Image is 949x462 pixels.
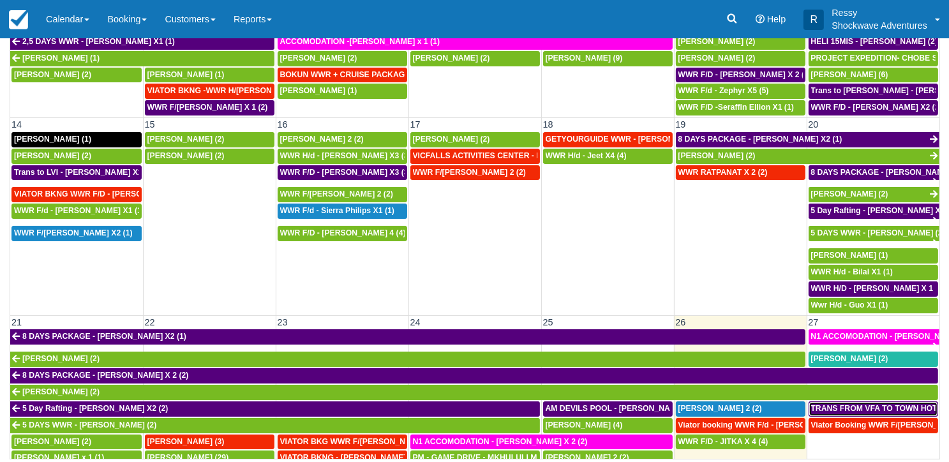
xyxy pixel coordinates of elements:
[546,54,623,63] span: [PERSON_NAME] (9)
[10,401,540,417] a: 5 Day Rafting - [PERSON_NAME] X2 (2)
[811,267,893,276] span: WWR H/d - Bilal X1 (1)
[832,6,927,19] p: Ressy
[809,352,939,367] a: [PERSON_NAME] (2)
[278,435,407,450] a: VIATOR BKG WWR F/[PERSON_NAME] [PERSON_NAME] 2 (2)
[14,151,91,160] span: [PERSON_NAME] (2)
[145,149,274,164] a: [PERSON_NAME] (2)
[280,86,357,95] span: [PERSON_NAME] (1)
[280,54,357,63] span: [PERSON_NAME] (2)
[410,435,673,450] a: N1 ACCOMODATION - [PERSON_NAME] X 2 (2)
[413,135,490,144] span: [PERSON_NAME] (2)
[675,317,687,327] span: 26
[10,329,805,345] a: 8 DAYS PACKAGE - [PERSON_NAME] X2 (1)
[278,149,407,164] a: WWR H/d - [PERSON_NAME] X3 (3)
[676,51,805,66] a: [PERSON_NAME] (2)
[807,119,820,130] span: 20
[280,190,393,198] span: WWR F/[PERSON_NAME] 2 (2)
[413,168,526,177] span: WWR F/[PERSON_NAME] 2 (2)
[809,329,940,345] a: N1 ACCOMODATION - [PERSON_NAME] X 2 (2)
[678,37,756,46] span: [PERSON_NAME] (2)
[811,284,945,293] span: WWR H/D - [PERSON_NAME] X 1 (1)
[11,132,142,147] a: [PERSON_NAME] (1)
[546,135,729,144] span: GETYOURGUIDE WWR - [PERSON_NAME] X 9 (9)
[278,132,407,147] a: [PERSON_NAME] 2 (2)
[676,149,940,164] a: [PERSON_NAME] (2)
[543,418,673,433] a: [PERSON_NAME] (4)
[14,135,91,144] span: [PERSON_NAME] (1)
[11,68,142,83] a: [PERSON_NAME] (2)
[811,228,945,237] span: 5 DAYS WWR - [PERSON_NAME] (2)
[410,132,540,147] a: [PERSON_NAME] (2)
[546,404,710,413] span: AM DEVILS POOL - [PERSON_NAME] X 2 (2)
[22,332,186,341] span: 8 DAYS PACKAGE - [PERSON_NAME] X2 (1)
[675,119,687,130] span: 19
[809,226,940,241] a: 5 DAYS WWR - [PERSON_NAME] (2)
[145,100,274,115] a: WWR F/[PERSON_NAME] X 1 (2)
[410,51,540,66] a: [PERSON_NAME] (2)
[11,226,142,241] a: WWR F/[PERSON_NAME] X2 (1)
[22,371,188,380] span: 8 DAYS PACKAGE - [PERSON_NAME] X 2 (2)
[410,165,540,181] a: WWR F/[PERSON_NAME] 2 (2)
[809,68,939,83] a: [PERSON_NAME] (6)
[10,368,938,384] a: 8 DAYS PACKAGE - [PERSON_NAME] X 2 (2)
[803,10,824,30] div: R
[147,453,229,462] span: [PERSON_NAME] (29)
[676,132,940,147] a: 8 DAYS PACKAGE - [PERSON_NAME] X2 (1)
[280,135,364,144] span: [PERSON_NAME] 2 (2)
[809,418,939,433] a: Viator Booking WWR F/[PERSON_NAME] (2)
[147,86,327,95] span: VIATOR BKNG -WWR H/[PERSON_NAME] X 2 (2)
[543,149,673,164] a: WWR H/d - Jeet X4 (4)
[409,119,422,130] span: 17
[278,51,407,66] a: [PERSON_NAME] (2)
[409,317,422,327] span: 24
[678,421,860,429] span: Viator booking WWR F/d - [PERSON_NAME] 3 (3)
[14,70,91,79] span: [PERSON_NAME] (2)
[147,437,225,446] span: [PERSON_NAME] (3)
[276,317,289,327] span: 23
[678,437,768,446] span: WWR F/D - JITKA X 4 (4)
[542,317,555,327] span: 25
[413,54,490,63] span: [PERSON_NAME] (2)
[413,453,583,462] span: PM - GAME DRIVE - MKHULULI MOYO X1 (28)
[10,385,938,400] a: [PERSON_NAME] (2)
[678,86,769,95] span: WWR F/d - Zephyr X5 (5)
[280,151,411,160] span: WWR H/d - [PERSON_NAME] X3 (3)
[410,149,540,164] a: VICFALLS ACTIVITIES CENTER - HELICOPTER -[PERSON_NAME] X 4 (4)
[809,165,940,181] a: 8 DAYS PACKAGE - [PERSON_NAME] X 2 (2)
[809,248,939,264] a: [PERSON_NAME] (1)
[280,228,406,237] span: WWR F/D - [PERSON_NAME] 4 (4)
[278,84,407,99] a: [PERSON_NAME] (1)
[278,165,407,181] a: WWR F/D - [PERSON_NAME] X3 (3)
[145,435,274,450] a: [PERSON_NAME] (3)
[678,151,756,160] span: [PERSON_NAME] (2)
[809,281,939,297] a: WWR H/D - [PERSON_NAME] X 1 (1)
[809,204,940,219] a: 5 Day Rafting - [PERSON_NAME] X2 (2)
[676,418,805,433] a: Viator booking WWR F/d - [PERSON_NAME] 3 (3)
[543,51,673,66] a: [PERSON_NAME] (9)
[678,404,762,413] span: [PERSON_NAME] 2 (2)
[676,34,805,50] a: [PERSON_NAME] (2)
[14,190,204,198] span: VIATOR BKNG WWR F/D - [PERSON_NAME] X 1 (1)
[676,68,805,83] a: WWR F/D - [PERSON_NAME] X 2 (2)
[278,226,407,241] a: WWR F/D - [PERSON_NAME] 4 (4)
[543,401,673,417] a: AM DEVILS POOL - [PERSON_NAME] X 2 (2)
[809,187,940,202] a: [PERSON_NAME] (2)
[145,132,274,147] a: [PERSON_NAME] (2)
[811,354,888,363] span: [PERSON_NAME] (2)
[676,401,805,417] a: [PERSON_NAME] 2 (2)
[280,437,512,446] span: VIATOR BKG WWR F/[PERSON_NAME] [PERSON_NAME] 2 (2)
[678,103,794,112] span: WWR F/D -Seraffin Ellion X1 (1)
[546,453,629,462] span: [PERSON_NAME] 2 (2)
[11,149,142,164] a: [PERSON_NAME] (2)
[542,119,555,130] span: 18
[11,187,142,202] a: VIATOR BKNG WWR F/D - [PERSON_NAME] X 1 (1)
[147,151,225,160] span: [PERSON_NAME] (2)
[14,437,91,446] span: [PERSON_NAME] (2)
[809,84,939,99] a: Trans to [PERSON_NAME] - [PERSON_NAME] X 1 (2)
[11,165,142,181] a: Trans to LVI - [PERSON_NAME] X1 (1)
[678,54,756,63] span: [PERSON_NAME] (2)
[22,404,168,413] span: 5 Day Rafting - [PERSON_NAME] X2 (2)
[145,68,274,83] a: [PERSON_NAME] (1)
[756,15,765,24] i: Help
[14,228,133,237] span: WWR F/[PERSON_NAME] X2 (1)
